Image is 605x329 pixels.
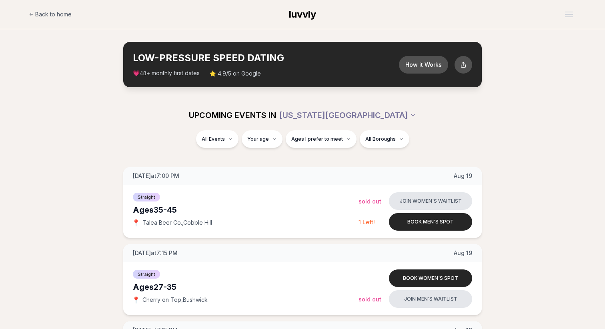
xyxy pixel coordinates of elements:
[289,8,316,20] span: luvvly
[389,192,472,210] button: Join women's waitlist
[133,52,399,64] h2: LOW-PRESSURE SPEED DATING
[133,69,200,78] span: 💗 + monthly first dates
[133,249,178,257] span: [DATE] at 7:15 PM
[389,213,472,231] button: Book men's spot
[202,136,225,142] span: All Events
[562,8,576,20] button: Open menu
[360,130,409,148] button: All Boroughs
[142,219,212,227] span: Talea Beer Co. , Cobble Hill
[140,70,146,77] span: 48
[133,219,139,226] span: 📍
[291,136,343,142] span: Ages I prefer to meet
[454,172,472,180] span: Aug 19
[289,8,316,21] a: luvvly
[142,296,208,304] span: Cherry on Top , Bushwick
[359,198,381,205] span: Sold Out
[389,290,472,308] button: Join men's waitlist
[133,281,359,293] div: Ages 27-35
[286,130,357,148] button: Ages I prefer to meet
[359,219,375,225] span: 1 Left!
[389,269,472,287] button: Book women's spot
[35,10,72,18] span: Back to home
[133,270,160,279] span: Straight
[29,6,72,22] a: Back to home
[196,130,238,148] button: All Events
[133,172,179,180] span: [DATE] at 7:00 PM
[399,56,448,74] button: How it Works
[454,249,472,257] span: Aug 19
[242,130,282,148] button: Your age
[133,297,139,303] span: 📍
[189,110,276,121] span: UPCOMING EVENTS IN
[247,136,269,142] span: Your age
[365,136,396,142] span: All Boroughs
[133,204,359,215] div: Ages 35-45
[359,296,381,303] span: Sold Out
[209,70,261,78] span: ⭐ 4.9/5 on Google
[279,106,416,124] button: [US_STATE][GEOGRAPHIC_DATA]
[133,193,160,201] span: Straight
